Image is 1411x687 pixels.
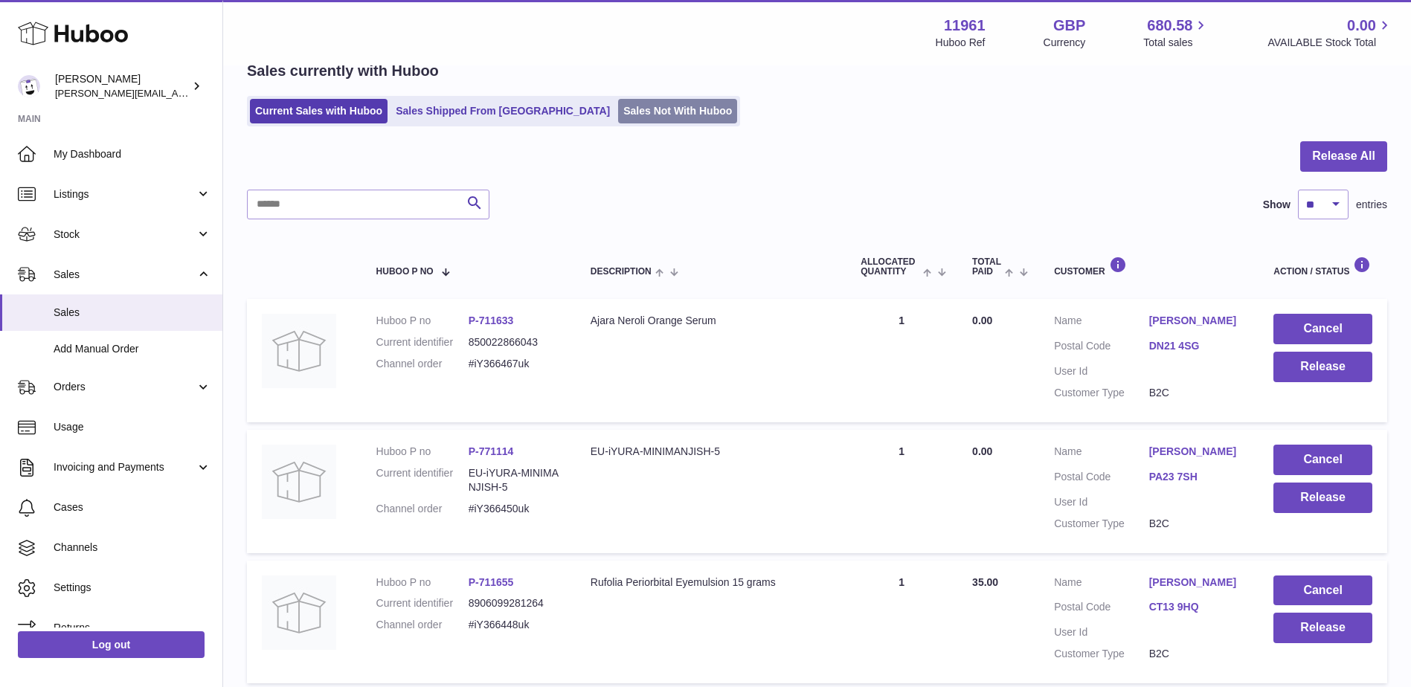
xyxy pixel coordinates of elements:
[1149,470,1244,484] a: PA23 7SH
[469,445,514,457] a: P-771114
[1300,141,1387,172] button: Release All
[469,357,561,371] dd: #iY366467uk
[1263,198,1291,212] label: Show
[1149,575,1244,590] a: [PERSON_NAME]
[469,596,561,610] dd: 8906099281264
[972,315,992,326] span: 0.00
[18,75,40,97] img: raghav@transformative.in
[1149,314,1244,328] a: [PERSON_NAME]
[54,306,211,320] span: Sales
[54,187,196,201] span: Listings
[54,147,211,161] span: My Dashboard
[972,445,992,457] span: 0.00
[54,621,211,635] span: Returns
[1149,600,1244,614] a: CT13 9HQ
[469,315,514,326] a: P-711633
[376,335,469,349] dt: Current identifier
[1054,625,1149,639] dt: User Id
[861,257,919,277] span: ALLOCATED Quantity
[1149,386,1244,400] dd: B2C
[1044,36,1086,50] div: Currency
[250,99,388,123] a: Current Sales with Huboo
[18,631,205,658] a: Log out
[1149,647,1244,661] dd: B2C
[1054,386,1149,400] dt: Customer Type
[1149,517,1244,531] dd: B2C
[846,561,957,684] td: 1
[1054,495,1149,509] dt: User Id
[944,16,986,36] strong: 11961
[376,502,469,516] dt: Channel order
[591,575,832,590] div: Rufolia Periorbital Eyemulsion 15 grams
[376,314,469,328] dt: Huboo P no
[1054,600,1149,618] dt: Postal Code
[1054,364,1149,378] dt: User Id
[591,314,832,328] div: Ajara Neroli Orange Serum
[376,596,469,610] dt: Current identifier
[1347,16,1376,36] span: 0.00
[1273,352,1372,382] button: Release
[1143,16,1209,50] a: 680.58 Total sales
[54,342,211,356] span: Add Manual Order
[1054,575,1149,593] dt: Name
[1267,16,1393,50] a: 0.00 AVAILABLE Stock Total
[54,500,211,515] span: Cases
[54,460,196,474] span: Invoicing and Payments
[262,575,336,650] img: no-photo.jpg
[54,420,211,434] span: Usage
[469,335,561,349] dd: 850022866043
[1149,445,1244,459] a: [PERSON_NAME]
[1356,198,1387,212] span: entries
[1054,647,1149,661] dt: Customer Type
[55,72,189,100] div: [PERSON_NAME]
[1273,257,1372,277] div: Action / Status
[54,581,211,595] span: Settings
[1267,36,1393,50] span: AVAILABLE Stock Total
[1273,613,1372,643] button: Release
[262,314,336,388] img: no-photo.jpg
[54,268,196,282] span: Sales
[54,228,196,242] span: Stock
[1149,339,1244,353] a: DN21 4SG
[1054,257,1244,277] div: Customer
[1273,575,1372,606] button: Cancel
[972,257,1001,277] span: Total paid
[376,267,434,277] span: Huboo P no
[390,99,615,123] a: Sales Shipped From [GEOGRAPHIC_DATA]
[1273,483,1372,513] button: Release
[469,618,561,632] dd: #iY366448uk
[936,36,986,50] div: Huboo Ref
[1053,16,1085,36] strong: GBP
[846,299,957,422] td: 1
[1054,445,1149,462] dt: Name
[1054,314,1149,332] dt: Name
[247,61,439,81] h2: Sales currently with Huboo
[376,575,469,590] dt: Huboo P no
[1147,16,1192,36] span: 680.58
[1273,314,1372,344] button: Cancel
[54,541,211,555] span: Channels
[1143,36,1209,50] span: Total sales
[376,357,469,371] dt: Channel order
[846,430,957,553] td: 1
[55,87,298,99] span: [PERSON_NAME][EMAIL_ADDRESS][DOMAIN_NAME]
[469,502,561,516] dd: #iY366450uk
[591,445,832,459] div: EU-iYURA-MINIMANJISH-5
[469,576,514,588] a: P-711655
[376,445,469,459] dt: Huboo P no
[376,466,469,494] dt: Current identifier
[469,466,561,494] dd: EU-iYURA-MINIMANJISH-5
[1054,470,1149,488] dt: Postal Code
[591,267,652,277] span: Description
[1054,517,1149,531] dt: Customer Type
[1054,339,1149,357] dt: Postal Code
[376,618,469,632] dt: Channel order
[54,380,196,394] span: Orders
[1273,445,1372,475] button: Cancel
[972,576,998,588] span: 35.00
[618,99,737,123] a: Sales Not With Huboo
[262,445,336,519] img: no-photo.jpg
